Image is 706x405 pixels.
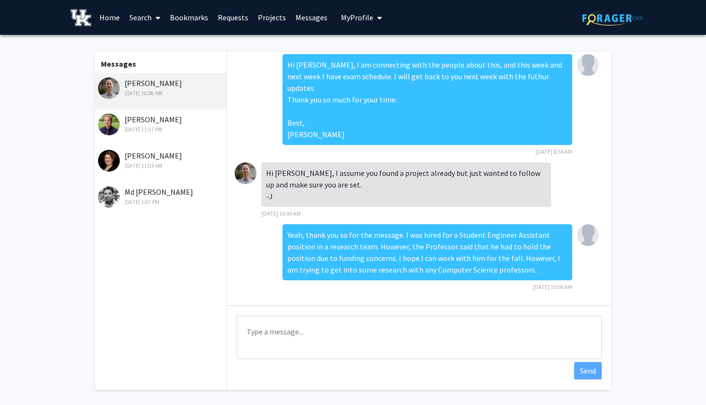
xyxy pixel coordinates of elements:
div: [DATE] 10:06 AM [98,89,224,98]
a: Requests [213,0,253,34]
div: Hi [PERSON_NAME], I assume you found a project already but just wanted to follow up and make sure... [261,162,551,207]
img: ForagerOne Logo [582,11,643,26]
a: Bookmarks [165,0,213,34]
span: [DATE] 8:56 AM [536,148,572,155]
div: [PERSON_NAME] [98,150,224,170]
b: Messages [101,59,136,69]
div: [DATE] 11:57 PM [98,125,224,134]
a: Search [125,0,165,34]
textarea: Message [237,316,602,359]
div: [DATE] 11:03 AM [98,161,224,170]
div: Yeah, thank you so for the message. I was hired for a Student Engineer Assistant position in a re... [282,224,572,280]
img: Jayaeep Kothapalli [577,54,599,76]
a: Home [95,0,125,34]
div: [DATE] 1:07 PM [98,198,224,206]
img: Samuel Revolinski [98,114,120,135]
img: Jayaeep Kothapalli [577,224,599,246]
img: Jake Ferguson [235,162,256,184]
img: Jake Ferguson [98,77,120,99]
div: Md [PERSON_NAME] [98,186,224,206]
img: Md Eunus Ali [98,186,120,208]
a: Messages [291,0,332,34]
div: [PERSON_NAME] [98,114,224,134]
span: My Profile [341,13,373,22]
div: [PERSON_NAME] [98,77,224,98]
span: [DATE] 10:06 AM [533,283,572,290]
img: Molly Blasing [98,150,120,172]
img: University of Kentucky Logo [71,9,91,26]
a: Projects [253,0,291,34]
iframe: Chat [7,362,41,398]
div: Hi [PERSON_NAME], I am connecting with the people about this, and this week and next week I have ... [282,54,572,145]
span: [DATE] 10:00 AM [261,210,301,217]
button: Send [574,362,602,379]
